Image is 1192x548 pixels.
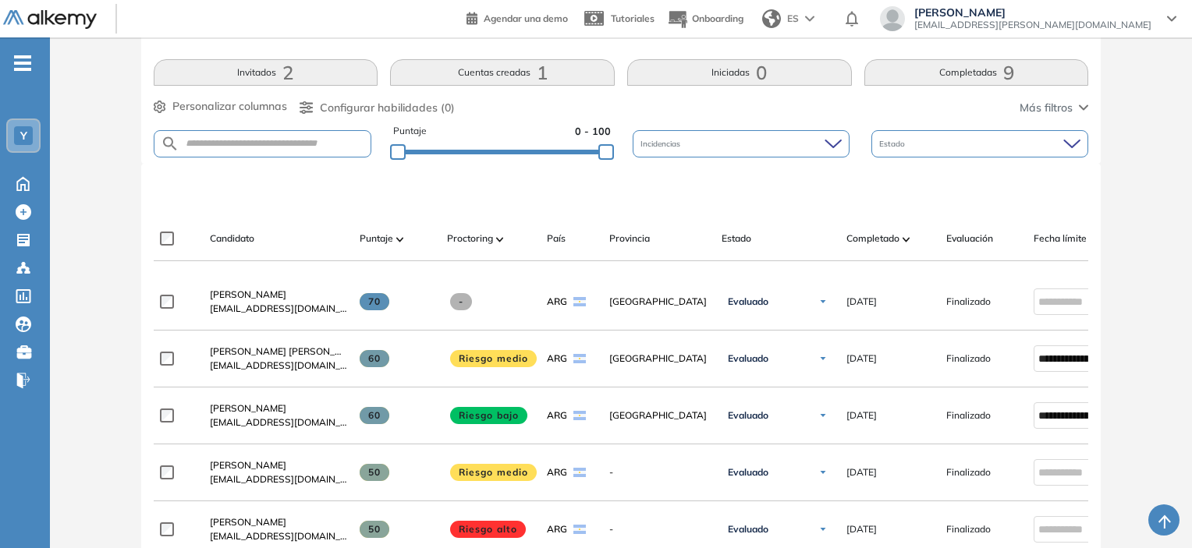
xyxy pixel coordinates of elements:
[547,408,567,422] span: ARG
[846,232,899,246] span: Completado
[360,350,390,367] span: 60
[210,516,286,528] span: [PERSON_NAME]
[903,237,910,242] img: [missing "en.ARROW_ALT" translation]
[728,295,768,308] span: Evaluado
[611,12,655,24] span: Tutoriales
[787,12,799,26] span: ES
[154,98,287,115] button: Personalizar columnas
[210,402,286,414] span: [PERSON_NAME]
[864,59,1089,86] button: Completadas9
[879,138,908,150] span: Estado
[640,138,683,150] span: Incidencias
[210,472,347,486] span: [EMAIL_ADDRESS][DOMAIN_NAME]
[210,359,347,373] span: [EMAIL_ADDRESS][DOMAIN_NAME]
[818,411,828,420] img: Ícono de flecha
[210,458,347,472] a: [PERSON_NAME]
[818,354,828,363] img: Ícono de flecha
[609,522,709,536] span: -
[360,407,390,424] span: 60
[728,523,768,536] span: Evaluado
[573,297,586,306] img: ARG
[609,465,709,479] span: -
[447,232,493,246] span: Proctoring
[450,293,473,310] span: -
[818,297,828,306] img: Ícono de flecha
[573,411,586,420] img: ARG
[871,130,1088,157] div: Estado
[360,521,390,538] span: 50
[1020,100,1088,116] button: Más filtros
[467,8,568,27] a: Agendar una demo
[210,288,286,300] span: [PERSON_NAME]
[846,295,877,309] span: [DATE]
[667,2,743,36] button: Onboarding
[210,529,347,543] span: [EMAIL_ADDRESS][DOMAIN_NAME]
[320,100,455,116] span: Configurar habilidades (0)
[300,100,455,116] button: Configurar habilidades (0)
[609,232,650,246] span: Provincia
[210,345,347,359] a: [PERSON_NAME] [PERSON_NAME] Knelef [PERSON_NAME]
[14,62,31,65] i: -
[728,466,768,479] span: Evaluado
[496,237,504,242] img: [missing "en.ARROW_ALT" translation]
[210,401,347,415] a: [PERSON_NAME]
[609,408,709,422] span: [GEOGRAPHIC_DATA]
[161,134,179,154] img: SEARCH_ALT
[627,59,852,86] button: Iniciadas0
[547,352,567,366] span: ARG
[946,408,991,422] span: Finalizado
[360,293,390,310] span: 70
[846,408,877,422] span: [DATE]
[3,10,97,30] img: Logo
[360,464,390,481] span: 50
[946,522,991,536] span: Finalizado
[172,98,287,115] span: Personalizar columnas
[547,295,567,309] span: ARG
[210,345,474,357] span: [PERSON_NAME] [PERSON_NAME] Knelef [PERSON_NAME]
[846,522,877,536] span: [DATE]
[846,465,877,479] span: [DATE]
[484,12,568,24] span: Agendar una demo
[1034,232,1087,246] span: Fecha límite
[914,6,1151,19] span: [PERSON_NAME]
[450,407,528,424] span: Riesgo bajo
[547,465,567,479] span: ARG
[946,232,993,246] span: Evaluación
[154,59,378,86] button: Invitados2
[575,124,611,139] span: 0 - 100
[450,521,527,538] span: Riesgo alto
[609,295,709,309] span: [GEOGRAPHIC_DATA]
[390,59,615,86] button: Cuentas creadas1
[547,232,566,246] span: País
[946,295,991,309] span: Finalizado
[946,352,991,366] span: Finalizado
[1020,100,1073,116] span: Más filtros
[210,288,347,302] a: [PERSON_NAME]
[728,352,768,365] span: Evaluado
[393,124,427,139] span: Puntaje
[573,525,586,534] img: ARG
[946,465,991,479] span: Finalizado
[450,464,537,481] span: Riesgo medio
[360,232,393,246] span: Puntaje
[20,129,27,142] span: Y
[846,352,877,366] span: [DATE]
[692,12,743,24] span: Onboarding
[914,19,1151,31] span: [EMAIL_ADDRESS][PERSON_NAME][DOMAIN_NAME]
[210,302,347,316] span: [EMAIL_ADDRESS][DOMAIN_NAME]
[722,232,751,246] span: Estado
[210,459,286,471] span: [PERSON_NAME]
[210,415,347,430] span: [EMAIL_ADDRESS][DOMAIN_NAME]
[609,352,709,366] span: [GEOGRAPHIC_DATA]
[450,350,537,367] span: Riesgo medio
[805,16,814,22] img: arrow
[396,237,404,242] img: [missing "en.ARROW_ALT" translation]
[762,9,781,28] img: world
[728,409,768,422] span: Evaluado
[818,525,828,534] img: Ícono de flecha
[210,515,347,529] a: [PERSON_NAME]
[573,468,586,477] img: ARG
[547,522,567,536] span: ARG
[818,468,828,477] img: Ícono de flecha
[210,232,254,246] span: Candidato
